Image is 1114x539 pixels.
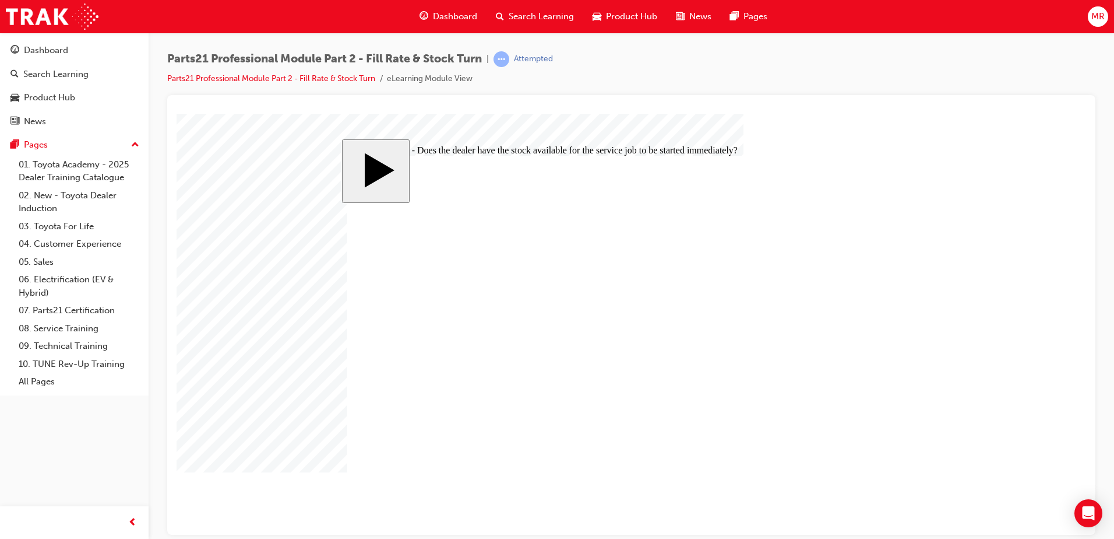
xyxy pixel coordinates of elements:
[23,68,89,81] div: Search Learning
[167,52,482,66] span: Parts21 Professional Module Part 2 - Fill Rate & Stock Turn
[14,337,144,355] a: 09. Technical Training
[493,51,509,67] span: learningRecordVerb_ATTEMPT-icon
[1074,499,1102,527] div: Open Intercom Messenger
[14,302,144,320] a: 07. Parts21 Certification
[410,5,487,29] a: guage-iconDashboard
[1091,10,1105,23] span: MR
[14,373,144,391] a: All Pages
[165,26,744,396] div: Parts 21 Cluster 2 Start Course
[593,9,601,24] span: car-icon
[667,5,721,29] a: news-iconNews
[14,156,144,187] a: 01. Toyota Academy - 2025 Dealer Training Catalogue
[24,115,46,128] div: News
[14,271,144,302] a: 06. Electrification (EV & Hybrid)
[5,37,144,134] button: DashboardSearch LearningProduct HubNews
[496,9,504,24] span: search-icon
[14,187,144,218] a: 02. New - Toyota Dealer Induction
[5,40,144,61] a: Dashboard
[14,235,144,253] a: 04. Customer Experience
[14,355,144,373] a: 10. TUNE Rev-Up Training
[5,111,144,132] a: News
[1088,6,1108,27] button: MR
[5,64,144,85] a: Search Learning
[6,3,98,30] img: Trak
[131,138,139,153] span: up-icon
[583,5,667,29] a: car-iconProduct Hub
[487,5,583,29] a: search-iconSearch Learning
[689,10,711,23] span: News
[721,5,777,29] a: pages-iconPages
[5,87,144,108] a: Product Hub
[676,9,685,24] span: news-icon
[24,91,75,104] div: Product Hub
[128,516,137,530] span: prev-icon
[5,134,144,156] button: Pages
[743,10,767,23] span: Pages
[10,93,19,103] span: car-icon
[14,218,144,236] a: 03. Toyota For Life
[509,10,574,23] span: Search Learning
[606,10,657,23] span: Product Hub
[24,44,68,57] div: Dashboard
[10,45,19,56] span: guage-icon
[10,69,19,80] span: search-icon
[10,140,19,150] span: pages-icon
[24,138,48,152] div: Pages
[419,9,428,24] span: guage-icon
[730,9,739,24] span: pages-icon
[14,320,144,338] a: 08. Service Training
[387,72,473,86] li: eLearning Module View
[433,10,477,23] span: Dashboard
[10,117,19,127] span: news-icon
[514,54,553,65] div: Attempted
[487,52,489,66] span: |
[167,73,375,83] a: Parts21 Professional Module Part 2 - Fill Rate & Stock Turn
[165,26,233,89] button: Start
[14,253,144,271] a: 05. Sales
